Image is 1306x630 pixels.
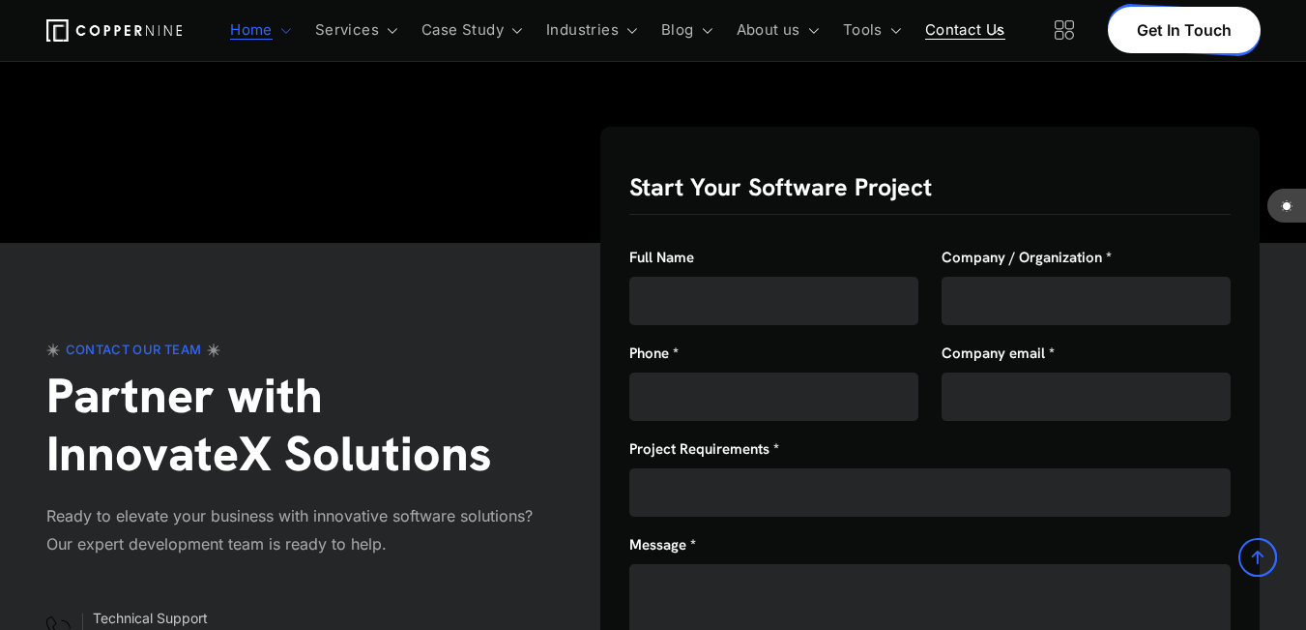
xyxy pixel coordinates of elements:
[1108,7,1261,53] a: Get In Touch
[942,251,1112,265] label: Company / Organization *
[46,344,221,357] span: Contact Our Team
[629,442,779,457] label: Project Requirements *
[629,538,696,553] label: Message *
[629,251,694,265] label: Full Name
[46,19,182,42] img: logo-white.png
[629,346,679,361] label: Phone *
[629,170,1232,215] h3: Start Your Software Project
[46,483,538,558] p: Ready to elevate your business with innovative software solutions? Our expert development team is...
[46,367,538,483] h2: Partner with InnovateX Solutions
[93,612,208,625] span: Technical Support
[942,346,1055,361] label: Company email *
